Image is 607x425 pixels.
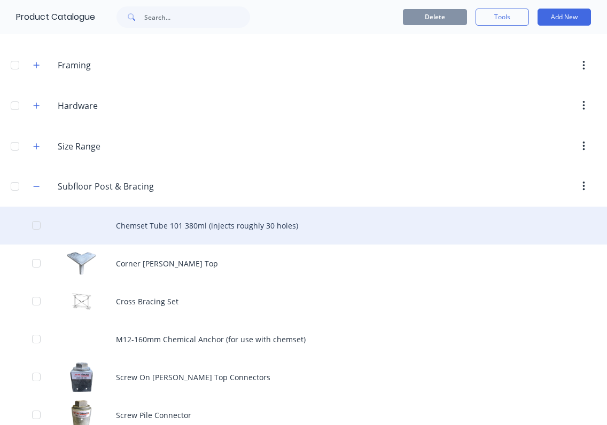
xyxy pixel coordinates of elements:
button: Delete [403,9,467,25]
button: Add New [538,9,591,26]
input: Enter category name [58,99,184,112]
input: Search... [144,6,250,28]
input: Enter category name [58,140,184,153]
input: Enter category name [58,59,184,72]
input: Enter category name [58,180,184,193]
button: Tools [476,9,529,26]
